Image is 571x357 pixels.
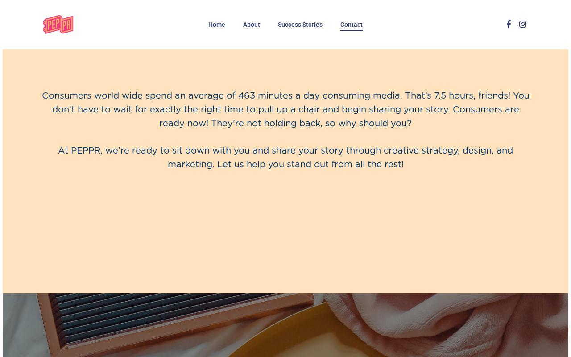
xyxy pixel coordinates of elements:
a: Contact [340,21,363,28]
span: At PEPPR, we’re ready to sit down with you and share your story through creative strategy, design... [58,146,513,169]
span: Consumers world wide spend an average of 463 minutes a day consuming media. That’s 7.5 hours, fri... [42,91,530,128]
a: About [243,21,260,28]
a: Success Stories [278,21,323,28]
img: Pep Public Relations [40,13,78,36]
a: Home [208,21,225,28]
